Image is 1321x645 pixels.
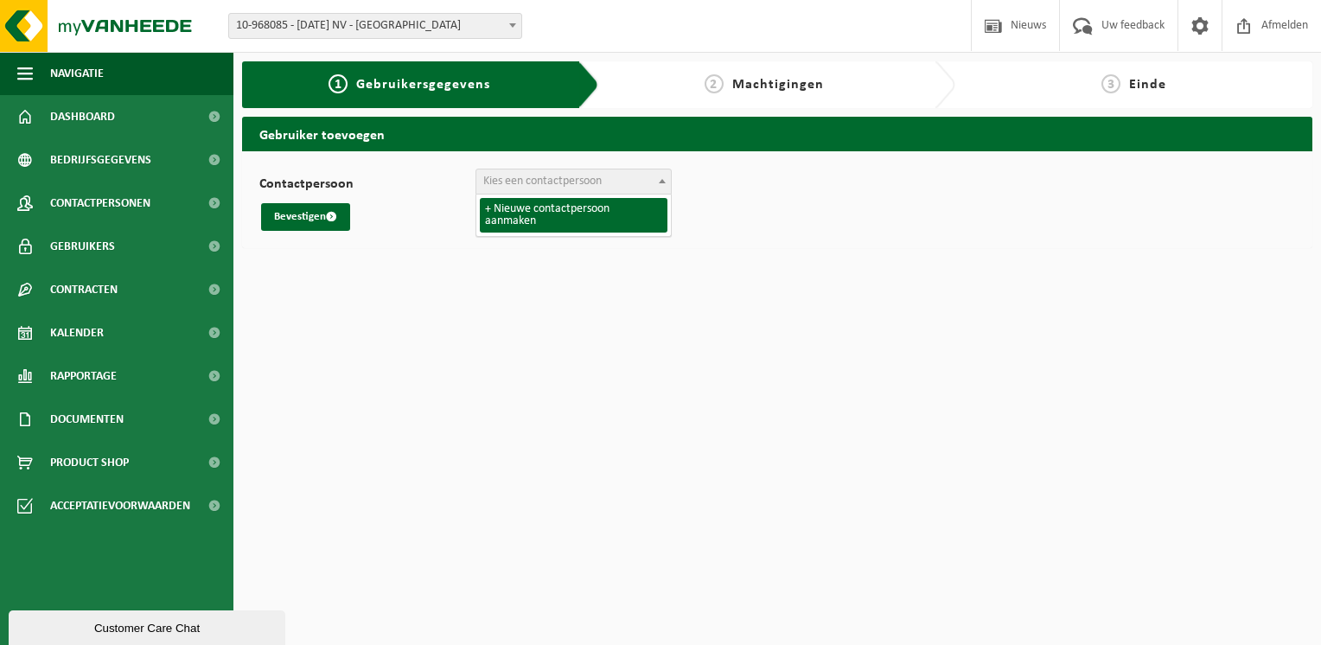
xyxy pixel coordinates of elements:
span: Rapportage [50,354,117,398]
span: Einde [1129,78,1166,92]
span: 10-968085 - 17 DECEMBER NV - GROOT-BIJGAARDEN [229,14,521,38]
li: + Nieuwe contactpersoon aanmaken [480,198,667,233]
span: 10-968085 - 17 DECEMBER NV - GROOT-BIJGAARDEN [228,13,522,39]
iframe: chat widget [9,607,289,645]
span: Gebruikersgegevens [356,78,490,92]
span: 2 [705,74,724,93]
span: Kies een contactpersoon [483,175,602,188]
span: Navigatie [50,52,104,95]
span: 1 [329,74,348,93]
span: Bedrijfsgegevens [50,138,151,182]
span: Dashboard [50,95,115,138]
span: Contracten [50,268,118,311]
span: Machtigingen [732,78,824,92]
span: Acceptatievoorwaarden [50,484,190,527]
span: Documenten [50,398,124,441]
button: Bevestigen [261,203,350,231]
h2: Gebruiker toevoegen [242,117,1312,150]
span: Gebruikers [50,225,115,268]
span: Kalender [50,311,104,354]
span: Product Shop [50,441,129,484]
label: Contactpersoon [259,177,475,195]
span: 3 [1101,74,1120,93]
span: Contactpersonen [50,182,150,225]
